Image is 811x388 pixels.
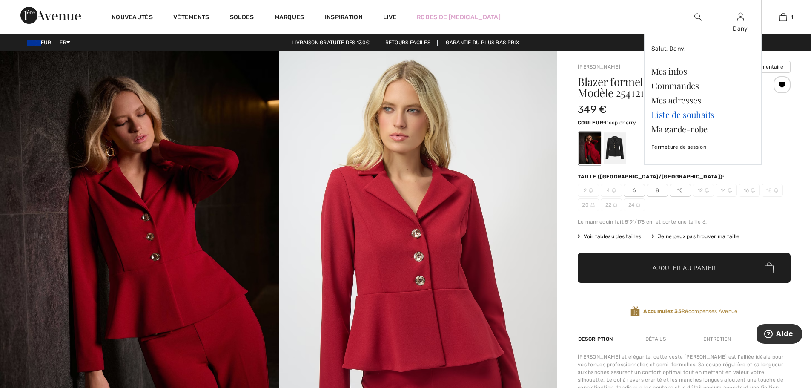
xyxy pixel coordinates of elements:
[643,308,682,314] strong: Accumulez 35
[737,12,744,22] img: Mes infos
[275,14,304,23] a: Marques
[624,198,645,211] span: 24
[578,173,726,181] div: Taille ([GEOGRAPHIC_DATA]/[GEOGRAPHIC_DATA]):
[791,13,793,21] span: 1
[578,253,791,283] button: Ajouter au panier
[578,64,620,70] a: [PERSON_NAME]
[762,184,783,197] span: 18
[578,76,755,98] h1: Blazer formelle à hanches Modèle 254121
[653,264,716,273] span: Ajouter au panier
[578,103,607,115] span: 349 €
[578,120,605,126] span: Couleur:
[20,7,81,24] img: 1ère Avenue
[173,14,209,23] a: Vêtements
[612,188,616,193] img: ring-m.svg
[779,12,787,22] img: Mon panier
[27,40,41,46] img: Euro
[651,64,754,78] a: Mes infos
[651,93,754,107] a: Mes adresses
[651,107,754,122] a: Liste de souhaits
[325,14,363,23] span: Inspiration
[651,45,686,52] span: Salut, Dany!
[285,40,376,46] a: Livraison gratuite dès 130€
[652,233,740,240] div: Je ne peux pas trouver ma taille
[417,13,501,22] a: Robes de [MEDICAL_DATA]
[578,218,791,226] div: Le mannequin fait 5'9"/175 cm et porte une taille 6.
[765,262,774,273] img: Bag.svg
[578,233,642,240] span: Voir tableau des tailles
[27,40,54,46] span: EUR
[757,324,802,345] iframe: Ouvre un widget dans lequel vous pouvez trouver plus d’informations
[605,120,636,126] span: Deep cherry
[694,12,702,22] img: recherche
[579,132,601,164] div: Deep cherry
[604,132,626,164] div: Noir
[378,40,438,46] a: Retours faciles
[590,203,595,207] img: ring-m.svg
[112,14,153,23] a: Nouveautés
[638,331,673,347] div: Détails
[719,24,761,33] div: Dany
[774,188,778,193] img: ring-m.svg
[651,136,754,158] a: Fermeture de session
[696,331,738,347] div: Entretien
[230,14,254,23] a: Soldes
[601,184,622,197] span: 4
[643,308,737,315] span: Récompenses Avenue
[624,184,645,197] span: 6
[737,13,744,21] a: Se connecter
[601,198,622,211] span: 22
[651,78,754,93] a: Commandes
[630,306,640,317] img: Récompenses Avenue
[589,188,593,193] img: ring-m.svg
[651,122,754,136] a: Ma garde-robe
[578,184,599,197] span: 2
[578,331,615,347] div: Description
[651,41,754,57] a: Salut, Dany!
[636,203,640,207] img: ring-m.svg
[439,40,526,46] a: Garantie du plus bas prix
[613,203,617,207] img: ring-m.svg
[383,13,396,22] a: Live
[60,40,70,46] span: FR
[762,12,804,22] a: 1
[578,198,599,211] span: 20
